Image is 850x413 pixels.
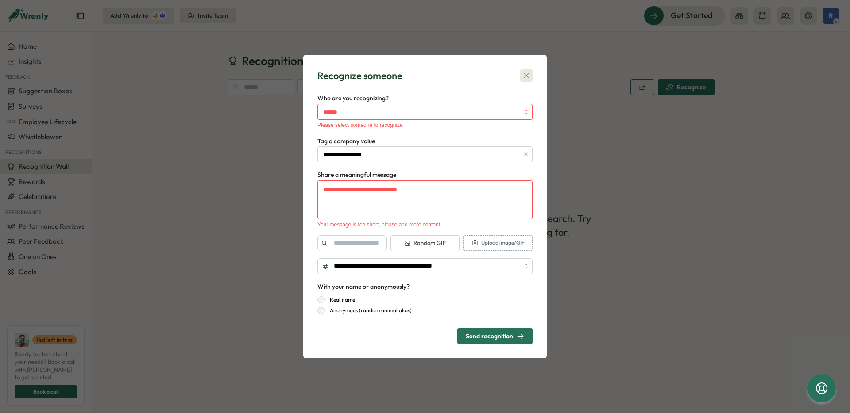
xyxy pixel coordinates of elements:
[317,94,389,103] label: Who are you recognizing?
[404,239,446,247] span: Random GIF
[325,307,412,314] label: Anonymous (random animal alias)
[317,122,533,128] div: Please select someone to recognize
[466,333,524,340] div: Send recognition
[317,222,533,228] div: Your message is too short, please add more content.
[317,137,375,146] label: Tag a company value
[317,170,396,180] label: Share a meaningful message
[390,235,460,251] button: Random GIF
[325,296,355,303] label: Real name
[457,328,533,344] button: Send recognition
[317,69,402,83] div: Recognize someone
[317,282,410,292] div: With your name or anonymously?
